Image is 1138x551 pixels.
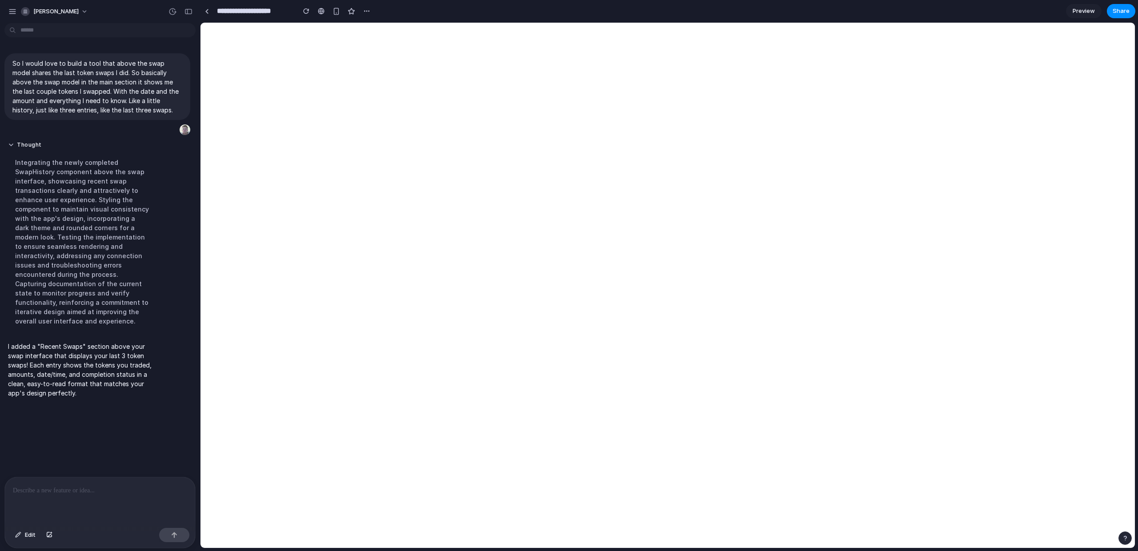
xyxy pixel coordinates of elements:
span: Preview [1073,7,1095,16]
button: Edit [11,528,40,542]
button: [PERSON_NAME] [17,4,92,19]
div: Integrating the newly completed SwapHistory component above the swap interface, showcasing recent... [8,152,156,331]
p: I added a "Recent Swaps" section above your swap interface that displays your last 3 token swaps!... [8,342,156,398]
p: So I would love to build a tool that above the swap model shares the last token swaps I did. So b... [12,59,182,115]
span: [PERSON_NAME] [33,7,79,16]
button: Share [1107,4,1135,18]
span: Edit [25,531,36,539]
a: Preview [1066,4,1102,18]
span: Share [1113,7,1130,16]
